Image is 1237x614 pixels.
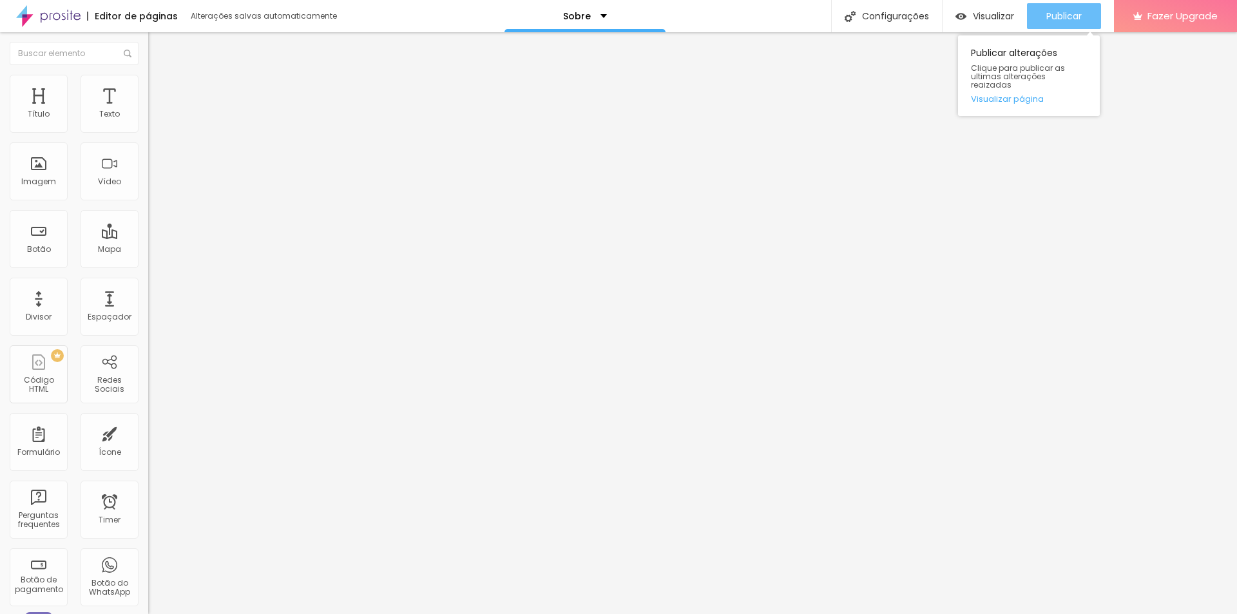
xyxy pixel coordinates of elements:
[28,110,50,119] div: Título
[1147,10,1218,21] span: Fazer Upgrade
[943,3,1027,29] button: Visualizar
[1046,11,1082,21] span: Publicar
[971,64,1087,90] span: Clique para publicar as ultimas alterações reaizadas
[845,11,856,22] img: Icone
[99,110,120,119] div: Texto
[27,245,51,254] div: Botão
[98,177,121,186] div: Vídeo
[973,11,1014,21] span: Visualizar
[99,515,120,524] div: Timer
[148,32,1237,614] iframe: Editor
[13,575,64,594] div: Botão de pagamento
[191,12,339,20] div: Alterações salvas automaticamente
[955,11,966,22] img: view-1.svg
[971,95,1087,103] a: Visualizar página
[98,245,121,254] div: Mapa
[84,579,135,597] div: Botão do WhatsApp
[17,448,60,457] div: Formulário
[26,312,52,321] div: Divisor
[1027,3,1101,29] button: Publicar
[124,50,131,57] img: Icone
[13,511,64,530] div: Perguntas frequentes
[10,42,139,65] input: Buscar elemento
[84,376,135,394] div: Redes Sociais
[958,35,1100,116] div: Publicar alterações
[88,312,131,321] div: Espaçador
[21,177,56,186] div: Imagem
[87,12,178,21] div: Editor de páginas
[563,12,591,21] p: Sobre
[99,448,121,457] div: Ícone
[13,376,64,394] div: Código HTML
